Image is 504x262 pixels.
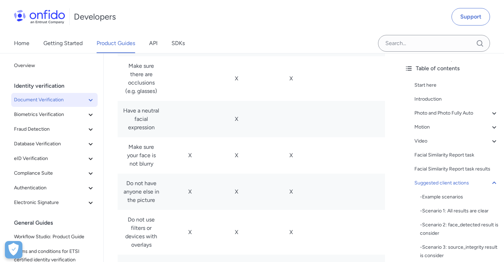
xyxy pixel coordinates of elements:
td: Make sure there are occlusions (e.g. glasses) [118,56,165,101]
a: API [149,34,157,53]
a: SDKs [171,34,185,53]
input: Onfido search input field [378,35,490,52]
td: X [215,56,258,101]
td: Do not have anyone else in the picture [118,174,165,210]
button: Open Preferences [5,241,22,259]
span: Fraud Detection [14,125,86,133]
td: X [165,137,215,174]
a: Support [451,8,490,26]
td: X [165,174,215,210]
span: Overview [14,61,95,70]
a: Getting Started [43,34,83,53]
a: Suggested client actions [414,179,498,187]
a: Product Guides [97,34,135,53]
td: X [215,174,258,210]
a: -Scenario 1: All results are clear [420,207,498,215]
td: X [165,210,215,255]
a: Photo and Photo Fully Auto [414,109,498,117]
span: Workflow Studio: Product Guide [14,233,95,241]
a: -Example scenarios [420,193,498,201]
div: Table of contents [405,64,498,73]
td: X [215,101,258,137]
a: Overview [11,59,98,73]
span: Authentication [14,184,86,192]
button: Electronic Signature [11,196,98,210]
a: -Scenario 2: face_detected result is consider [420,221,498,238]
div: - Example scenarios [420,193,498,201]
button: Database Verification [11,137,98,151]
button: eID Verification [11,152,98,166]
img: Onfido Logo [14,10,65,24]
a: Motion [414,123,498,131]
span: Electronic Signature [14,198,86,207]
a: Start here [414,81,498,89]
div: - Scenario 1: All results are clear [420,207,498,215]
a: Video [414,137,498,145]
span: Compliance Suite [14,169,86,177]
a: Home [14,34,29,53]
td: X [215,137,258,174]
button: Compliance Suite [11,166,98,180]
div: General Guides [14,216,100,230]
h1: Developers [74,11,116,22]
a: Workflow Studio: Product Guide [11,230,98,244]
span: Biometrics Verification [14,110,86,119]
td: Have a neutral facial expression [118,101,165,137]
td: X [258,174,324,210]
a: Facial Similarity Report task results [414,165,498,173]
button: Authentication [11,181,98,195]
div: Identity verification [14,79,100,93]
td: X [258,137,324,174]
td: X [258,210,324,255]
td: Do not use filters or devices with overlays [118,210,165,255]
td: X [258,56,324,101]
a: Facial Similarity Report task [414,151,498,159]
div: - Scenario 3: source_integrity result is consider [420,243,498,260]
button: Document Verification [11,93,98,107]
span: eID Verification [14,154,86,163]
span: Database Verification [14,140,86,148]
span: Document Verification [14,96,86,104]
td: X [215,210,258,255]
div: Cookie Preferences [5,241,22,259]
button: Fraud Detection [11,122,98,136]
a: Introduction [414,95,498,103]
td: Make sure your face is not blurry [118,137,165,174]
div: - Scenario 2: face_detected result is consider [420,221,498,238]
a: -Scenario 3: source_integrity result is consider [420,243,498,260]
button: Biometrics Verification [11,108,98,122]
